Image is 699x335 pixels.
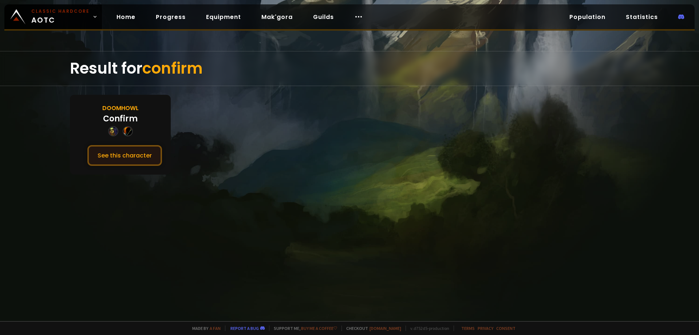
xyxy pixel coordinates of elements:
span: AOTC [31,8,90,26]
span: Support me, [269,326,337,331]
a: Equipment [200,9,247,24]
a: Buy me a coffee [301,326,337,331]
a: Classic HardcoreAOTC [4,4,102,29]
div: Result for [70,51,629,86]
a: Progress [150,9,191,24]
div: Confirm [103,113,138,125]
small: Classic Hardcore [31,8,90,15]
a: [DOMAIN_NAME] [370,326,401,331]
a: Home [111,9,141,24]
a: Mak'gora [256,9,299,24]
a: Statistics [620,9,664,24]
a: Guilds [307,9,340,24]
span: Checkout [341,326,401,331]
a: Population [564,9,611,24]
span: confirm [142,58,203,79]
a: a fan [210,326,221,331]
a: Privacy [478,326,493,331]
span: v. d752d5 - production [406,326,449,331]
a: Consent [496,326,516,331]
a: Terms [461,326,475,331]
button: See this character [87,145,162,166]
a: Report a bug [230,326,259,331]
span: Made by [188,326,221,331]
div: Doomhowl [102,104,139,113]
